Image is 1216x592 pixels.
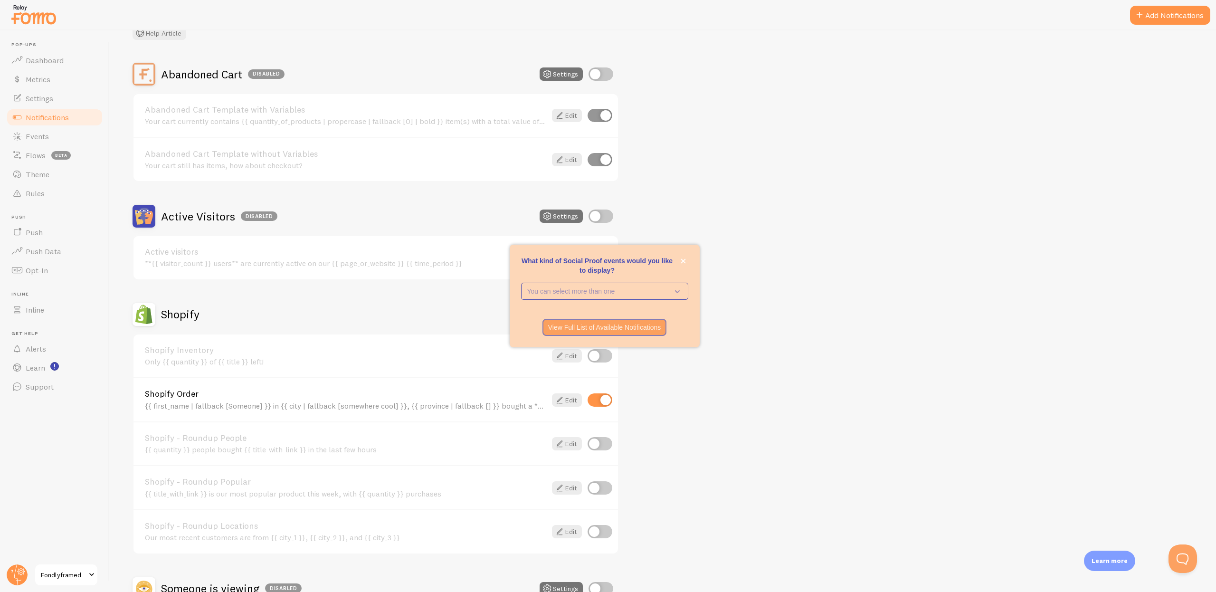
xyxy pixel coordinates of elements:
[26,75,50,84] span: Metrics
[6,165,104,184] a: Theme
[145,346,546,354] a: Shopify Inventory
[6,146,104,165] a: Flows beta
[145,434,546,442] a: Shopify - Roundup People
[6,242,104,261] a: Push Data
[145,259,546,267] div: **{{ visitor_count }} users** are currently active on our {{ page_or_website }} {{ time_period }}
[6,223,104,242] a: Push
[248,69,285,79] div: Disabled
[552,525,582,538] a: Edit
[133,205,155,228] img: Active Visitors
[11,42,104,48] span: Pop-ups
[145,522,546,530] a: Shopify - Roundup Locations
[133,27,186,40] button: Help Article
[145,248,546,256] a: Active visitors
[6,89,104,108] a: Settings
[133,63,155,86] img: Abandoned Cart
[1084,551,1135,571] div: Learn more
[521,283,688,300] button: You can select more than one
[552,481,582,495] a: Edit
[26,94,53,103] span: Settings
[26,228,43,237] span: Push
[145,533,546,542] div: Our most recent customers are from {{ city_1 }}, {{ city_2 }}, and {{ city_3 }}
[26,247,61,256] span: Push Data
[552,437,582,450] a: Edit
[34,563,98,586] a: Fondlyframed
[26,151,46,160] span: Flows
[145,445,546,454] div: {{ quantity }} people bought {{ title_with_link }} in the last few hours
[521,256,688,275] p: What kind of Social Proof events would you like to display?
[50,362,59,371] svg: <p>Watch New Feature Tutorials!</p>
[145,105,546,114] a: Abandoned Cart Template with Variables
[161,209,277,224] h2: Active Visitors
[26,344,46,353] span: Alerts
[11,331,104,337] span: Get Help
[145,489,546,498] div: {{ title_with_link }} is our most popular product this week, with {{ quantity }} purchases
[6,184,104,203] a: Rules
[145,150,546,158] a: Abandoned Cart Template without Variables
[145,477,546,486] a: Shopify - Roundup Popular
[11,291,104,297] span: Inline
[552,349,582,363] a: Edit
[145,401,546,410] div: {{ first_name | fallback [Someone] }} in {{ city | fallback [somewhere cool] }}, {{ province | fa...
[161,307,199,322] h2: Shopify
[678,256,688,266] button: close,
[6,127,104,146] a: Events
[51,151,71,160] span: beta
[26,170,49,179] span: Theme
[540,67,583,81] button: Settings
[26,266,48,275] span: Opt-In
[548,323,661,332] p: View Full List of Available Notifications
[26,363,45,372] span: Learn
[6,377,104,396] a: Support
[552,153,582,166] a: Edit
[542,319,667,336] button: View Full List of Available Notifications
[11,214,104,220] span: Push
[1092,556,1128,565] p: Learn more
[133,303,155,326] img: Shopify
[6,261,104,280] a: Opt-In
[6,108,104,127] a: Notifications
[26,189,45,198] span: Rules
[41,569,86,581] span: Fondlyframed
[145,390,546,398] a: Shopify Order
[552,393,582,407] a: Edit
[6,358,104,377] a: Learn
[6,300,104,319] a: Inline
[1168,544,1197,573] iframe: Help Scout Beacon - Open
[26,132,49,141] span: Events
[161,67,285,82] h2: Abandoned Cart
[6,51,104,70] a: Dashboard
[26,56,64,65] span: Dashboard
[552,109,582,122] a: Edit
[26,382,54,391] span: Support
[145,357,546,366] div: Only {{ quantity }} of {{ title }} left!
[6,70,104,89] a: Metrics
[26,305,44,315] span: Inline
[26,113,69,122] span: Notifications
[6,339,104,358] a: Alerts
[145,117,546,125] div: Your cart currently contains {{ quantity_of_products | propercase | fallback [0] | bold }} item(s...
[527,286,669,296] p: You can select more than one
[145,161,546,170] div: Your cart still has items, how about checkout?
[10,2,57,27] img: fomo-relay-logo-orange.svg
[241,211,277,221] div: Disabled
[510,245,700,347] div: What kind of Social Proof events would you like to display?
[540,210,583,223] button: Settings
